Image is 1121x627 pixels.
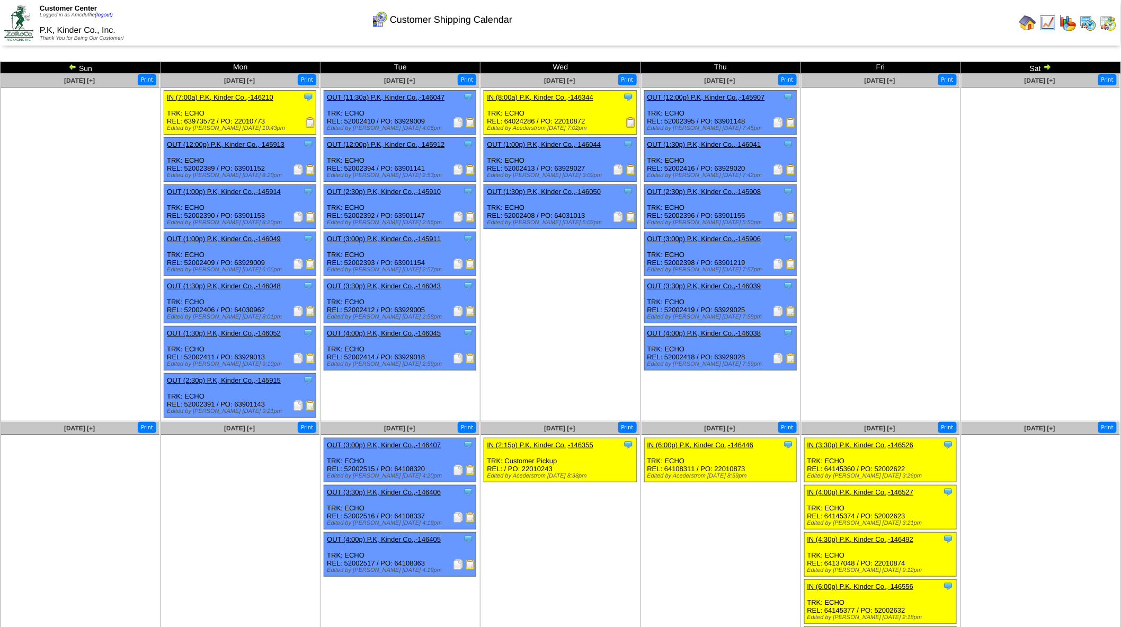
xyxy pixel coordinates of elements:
img: Bill of Lading [465,353,476,364]
img: Bill of Lading [465,512,476,523]
a: OUT (1:00p) P.K, Kinder Co.,-145914 [167,188,281,196]
span: Thank You for Being Our Customer! [40,36,124,41]
div: TRK: ECHO REL: 52002392 / PO: 63901147 [324,185,476,229]
div: Edited by [PERSON_NAME] [DATE] 7:42pm [647,172,796,179]
img: Bill of Lading [786,259,796,269]
button: Print [618,422,637,433]
img: Tooltip [463,487,474,497]
img: arrowright.gif [1043,63,1052,71]
div: Edited by [PERSON_NAME] [DATE] 8:01pm [167,314,316,320]
img: Tooltip [303,375,314,385]
img: Bill of Lading [465,164,476,175]
div: TRK: ECHO REL: 64145360 / PO: 52002622 [804,438,956,482]
a: OUT (2:30p) P.K, Kinder Co.,-145915 [167,376,281,384]
img: Bill of Lading [305,259,316,269]
a: OUT (3:30p) P.K, Kinder Co.,-146043 [327,282,441,290]
img: Packing Slip [293,353,304,364]
div: Edited by [PERSON_NAME] [DATE] 2:57pm [327,267,476,273]
img: Tooltip [623,92,634,102]
div: Edited by [PERSON_NAME] [DATE] 3:02pm [487,172,636,179]
div: TRK: ECHO REL: 64145374 / PO: 52002623 [804,485,956,529]
a: [DATE] [+] [705,77,735,84]
img: Tooltip [623,139,634,149]
a: OUT (1:30p) P.K, Kinder Co.,-146048 [167,282,281,290]
div: Edited by [PERSON_NAME] [DATE] 5:50pm [647,219,796,226]
div: Edited by [PERSON_NAME] [DATE] 4:19pm [327,520,476,526]
img: Tooltip [463,534,474,544]
a: (logout) [95,12,113,18]
img: Bill of Lading [305,164,316,175]
a: [DATE] [+] [1025,77,1055,84]
a: [DATE] [+] [384,77,415,84]
div: TRK: ECHO REL: 64108311 / PO: 22010873 [644,438,796,482]
img: Tooltip [463,92,474,102]
img: Packing Slip [453,465,464,475]
img: Bill of Lading [465,259,476,269]
img: Tooltip [783,139,794,149]
a: [DATE] [+] [865,425,895,432]
img: Packing Slip [773,117,784,128]
div: Edited by [PERSON_NAME] [DATE] 7:58pm [647,314,796,320]
td: Sat [960,62,1120,74]
img: Tooltip [303,92,314,102]
img: Tooltip [783,186,794,197]
div: TRK: ECHO REL: 52002390 / PO: 63901153 [164,185,316,229]
img: calendarprod.gif [1080,14,1097,31]
a: OUT (12:00p) P.K, Kinder Co.,-145912 [327,140,444,148]
div: Edited by [PERSON_NAME] [DATE] 9:10pm [167,361,316,367]
div: Edited by [PERSON_NAME] [DATE] 8:20pm [167,219,316,226]
a: OUT (4:00p) P.K, Kinder Co.,-146405 [327,535,441,543]
img: Bill of Lading [305,400,316,411]
a: IN (4:30p) P.K, Kinder Co.,-146492 [807,535,914,543]
div: Edited by [PERSON_NAME] [DATE] 8:20pm [167,172,316,179]
button: Print [1098,74,1117,85]
img: graph.gif [1060,14,1076,31]
img: Bill of Lading [786,164,796,175]
img: Tooltip [783,439,794,450]
div: TRK: ECHO REL: 52002516 / PO: 64108337 [324,485,476,529]
img: home.gif [1019,14,1036,31]
a: [DATE] [+] [224,77,255,84]
div: TRK: ECHO REL: 52002411 / PO: 63929013 [164,326,316,370]
a: [DATE] [+] [64,77,95,84]
a: IN (3:30p) P.K, Kinder Co.,-146526 [807,441,914,449]
img: Bill of Lading [786,306,796,316]
img: Packing Slip [293,211,304,222]
div: TRK: ECHO REL: 52002517 / PO: 64108363 [324,533,476,577]
div: Edited by [PERSON_NAME] [DATE] 6:06pm [167,267,316,273]
button: Print [1098,422,1117,433]
img: Packing Slip [453,306,464,316]
a: OUT (11:30a) P.K, Kinder Co.,-146047 [327,93,444,101]
img: Tooltip [303,328,314,338]
button: Print [778,422,797,433]
a: OUT (2:30p) P.K, Kinder Co.,-145908 [647,188,761,196]
a: OUT (4:00p) P.K, Kinder Co.,-146045 [327,329,441,337]
a: [DATE] [+] [705,425,735,432]
img: calendarinout.gif [1100,14,1117,31]
img: Bill of Lading [465,211,476,222]
div: Edited by [PERSON_NAME] [DATE] 7:45pm [647,125,796,131]
div: TRK: ECHO REL: 52002410 / PO: 63929009 [324,91,476,135]
img: Packing Slip [453,353,464,364]
img: Bill of Lading [305,211,316,222]
td: Tue [321,62,481,74]
div: Edited by [PERSON_NAME] [DATE] 4:06pm [327,125,476,131]
button: Print [138,74,156,85]
img: Tooltip [463,139,474,149]
img: Packing Slip [293,306,304,316]
div: Edited by Acederstrom [DATE] 8:38pm [487,473,636,479]
div: Edited by [PERSON_NAME] [DATE] 4:20pm [327,473,476,479]
img: Tooltip [623,186,634,197]
a: OUT (12:00p) P.K, Kinder Co.,-145913 [167,140,284,148]
a: [DATE] [+] [1025,425,1055,432]
img: Bill of Lading [465,117,476,128]
img: line_graph.gif [1039,14,1056,31]
img: Packing Slip [293,259,304,269]
img: Bill of Lading [465,306,476,316]
div: Edited by [PERSON_NAME] [DATE] 10:43pm [167,125,316,131]
img: Tooltip [303,280,314,291]
img: arrowleft.gif [68,63,77,71]
img: Tooltip [463,328,474,338]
